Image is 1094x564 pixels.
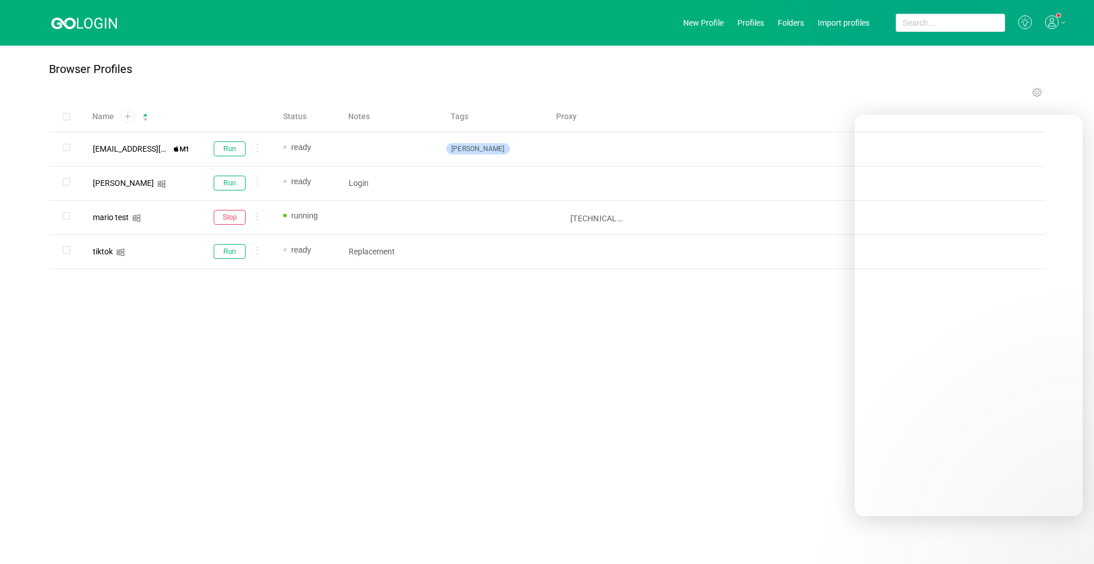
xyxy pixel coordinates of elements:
[93,213,129,221] div: mario test
[1057,14,1060,17] sup: 1
[570,214,623,223] input: Search for proxy...
[214,176,246,190] button: Run
[855,115,1083,516] iframe: Intercom live chat
[349,246,432,257] p: Replacement
[556,111,577,123] span: Proxy
[214,210,246,225] button: Stop
[116,248,125,257] i: icon: windows
[93,144,219,153] span: [EMAIL_ADDRESS][DOMAIN_NAME]
[291,176,330,187] span: ready
[92,111,114,123] span: Name
[93,247,113,255] div: tiktok
[1055,525,1083,553] iframe: Intercom live chat
[214,141,246,156] button: Run
[818,18,870,27] a: Import profiles
[132,214,141,222] i: icon: windows
[49,63,132,76] p: Browser Profiles
[157,180,166,188] i: icon: windows
[291,210,330,221] span: running
[142,112,149,120] div: Sort
[451,111,468,123] span: Tags
[291,244,330,255] span: ready
[349,177,432,189] p: Login
[142,112,149,116] i: icon: caret-up
[896,14,1005,32] input: Search...
[778,18,804,27] a: Folders
[283,111,307,123] span: Status
[93,178,154,188] span: [PERSON_NAME]
[214,244,246,259] button: Run
[291,141,330,153] span: ready
[683,18,724,27] a: New Profile
[737,18,764,27] a: Profiles
[348,111,370,123] span: Notes
[142,116,149,120] i: icon: caret-down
